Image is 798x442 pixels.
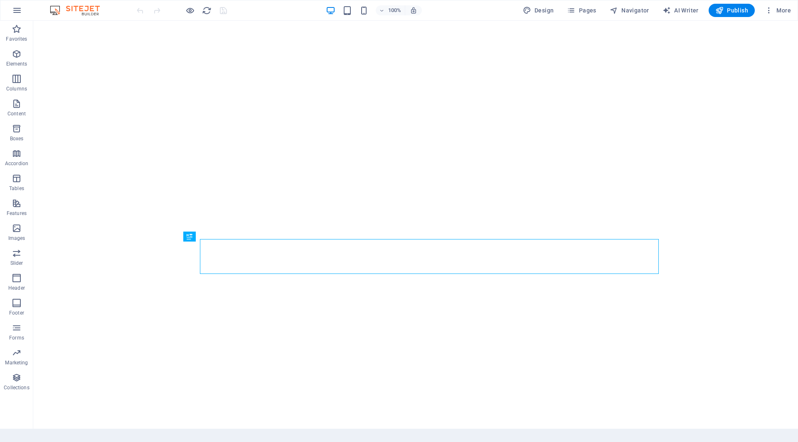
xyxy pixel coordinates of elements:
[5,160,28,167] p: Accordion
[9,185,24,192] p: Tables
[10,135,24,142] p: Boxes
[7,210,27,217] p: Features
[376,5,405,15] button: 100%
[715,6,748,15] span: Publish
[388,5,401,15] h6: 100%
[202,6,212,15] i: Reload page
[520,4,557,17] div: Design (Ctrl+Alt+Y)
[709,4,755,17] button: Publish
[8,235,25,242] p: Images
[6,61,27,67] p: Elements
[523,6,554,15] span: Design
[202,5,212,15] button: reload
[6,85,27,92] p: Columns
[663,6,699,15] span: AI Writer
[6,36,27,42] p: Favorites
[410,7,417,14] i: On resize automatically adjust zoom level to fit chosen device.
[5,359,28,366] p: Marketing
[520,4,557,17] button: Design
[8,285,25,291] p: Header
[185,5,195,15] button: Click here to leave preview mode and continue editing
[48,5,110,15] img: Editor Logo
[610,6,649,15] span: Navigator
[7,110,26,117] p: Content
[564,4,599,17] button: Pages
[659,4,702,17] button: AI Writer
[9,335,24,341] p: Forms
[10,260,23,266] p: Slider
[9,310,24,316] p: Footer
[567,6,596,15] span: Pages
[761,4,794,17] button: More
[606,4,653,17] button: Navigator
[4,384,29,391] p: Collections
[765,6,791,15] span: More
